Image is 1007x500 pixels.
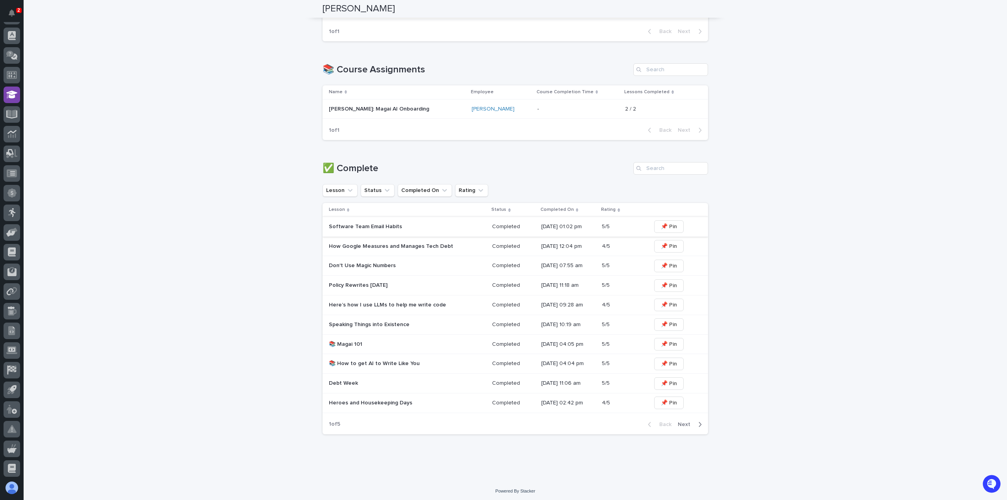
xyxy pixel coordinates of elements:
[323,334,708,354] tr: 📚 Magai 101CompletedCompleted [DATE] 04:05 pm5/55/5 📌 Pin
[20,63,130,71] input: Clear
[624,88,669,96] p: Lessons Completed
[678,29,695,34] span: Next
[329,321,467,328] p: Speaking Things into Existence
[661,340,677,348] span: 📌 Pin
[602,378,611,387] p: 5/5
[675,127,708,134] button: Next
[661,223,677,231] span: 📌 Pin
[329,360,467,367] p: 📚 How to get AI to Write Like You
[541,341,596,348] p: [DATE] 04:05 pm
[329,104,431,113] p: [PERSON_NAME]: Magai AI Onboarding
[323,22,346,41] p: 1 of 1
[398,184,452,197] button: Completed On
[492,261,522,269] p: Completed
[323,354,708,374] tr: 📚 How to get AI to Write Like YouCompletedCompleted [DATE] 04:04 pm5/55/5 📌 Pin
[654,240,684,253] button: 📌 Pin
[655,29,671,34] span: Back
[602,320,611,328] p: 5/5
[8,127,14,133] div: 📖
[323,393,708,413] tr: Heroes and Housekeeping DaysCompletedCompleted [DATE] 02:42 pm4/54/5 📌 Pin
[541,321,596,328] p: [DATE] 10:19 am
[661,262,677,270] span: 📌 Pin
[323,415,347,434] p: 1 of 5
[642,28,675,35] button: Back
[323,184,358,197] button: Lesson
[982,474,1003,495] iframe: Open customer support
[5,123,46,137] a: 📖Help Docs
[541,302,596,308] p: [DATE] 09:28 am
[661,282,677,290] span: 📌 Pin
[16,126,43,134] span: Help Docs
[625,104,638,113] p: 2 / 2
[27,87,129,95] div: Start new chat
[329,262,467,269] p: Don't Use Magic Numbers
[8,87,22,101] img: 1736555164131-43832dd5-751b-4058-ba23-39d91318e5a0
[329,341,467,348] p: 📚 Magai 101
[492,280,522,289] p: Completed
[537,104,540,113] p: -
[329,282,467,289] p: Policy Rewrites [DATE]
[654,279,684,292] button: 📌 Pin
[492,398,522,406] p: Completed
[602,359,611,367] p: 5/5
[654,220,684,233] button: 📌 Pin
[654,377,684,390] button: 📌 Pin
[492,320,522,328] p: Completed
[602,280,611,289] p: 5/5
[602,222,611,230] p: 5/5
[661,360,677,368] span: 📌 Pin
[472,106,515,113] a: [PERSON_NAME]
[678,422,695,427] span: Next
[654,397,684,409] button: 📌 Pin
[492,242,522,250] p: Completed
[455,184,488,197] button: Rating
[491,205,506,214] p: Status
[323,217,708,236] tr: Software Team Email HabitsCompletedCompleted [DATE] 01:02 pm5/55/5 📌 Pin
[675,28,708,35] button: Next
[541,262,596,269] p: [DATE] 07:55 am
[661,321,677,328] span: 📌 Pin
[55,145,95,151] a: Powered byPylon
[329,223,467,230] p: Software Team Email Habits
[540,205,574,214] p: Completed On
[655,127,671,133] span: Back
[492,378,522,387] p: Completed
[8,7,24,23] img: Stacker
[329,243,467,250] p: How Google Measures and Manages Tech Debt
[633,162,708,175] input: Search
[602,339,611,348] p: 5/5
[471,88,494,96] p: Employee
[602,398,612,406] p: 4/5
[329,205,345,214] p: Lesson
[661,380,677,387] span: 📌 Pin
[678,127,695,133] span: Next
[10,9,20,22] div: Notifications2
[329,400,467,406] p: Heroes and Housekeeping Days
[78,146,95,151] span: Pylon
[323,121,346,140] p: 1 of 1
[661,242,677,250] span: 📌 Pin
[654,260,684,272] button: 📌 Pin
[8,31,143,44] p: Welcome 👋
[654,318,684,331] button: 📌 Pin
[323,3,395,15] h2: [PERSON_NAME]
[654,299,684,311] button: 📌 Pin
[323,276,708,295] tr: Policy Rewrites [DATE]CompletedCompleted [DATE] 11:18 am5/55/5 📌 Pin
[642,127,675,134] button: Back
[495,489,535,493] a: Powered By Stacker
[602,300,612,308] p: 4/5
[642,421,675,428] button: Back
[4,480,20,496] button: users-avatar
[602,242,612,250] p: 4/5
[661,399,677,407] span: 📌 Pin
[329,380,467,387] p: Debt Week
[633,63,708,76] input: Search
[361,184,395,197] button: Status
[601,205,616,214] p: Rating
[541,282,596,289] p: [DATE] 11:18 am
[541,360,596,367] p: [DATE] 04:04 pm
[654,338,684,351] button: 📌 Pin
[492,359,522,367] p: Completed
